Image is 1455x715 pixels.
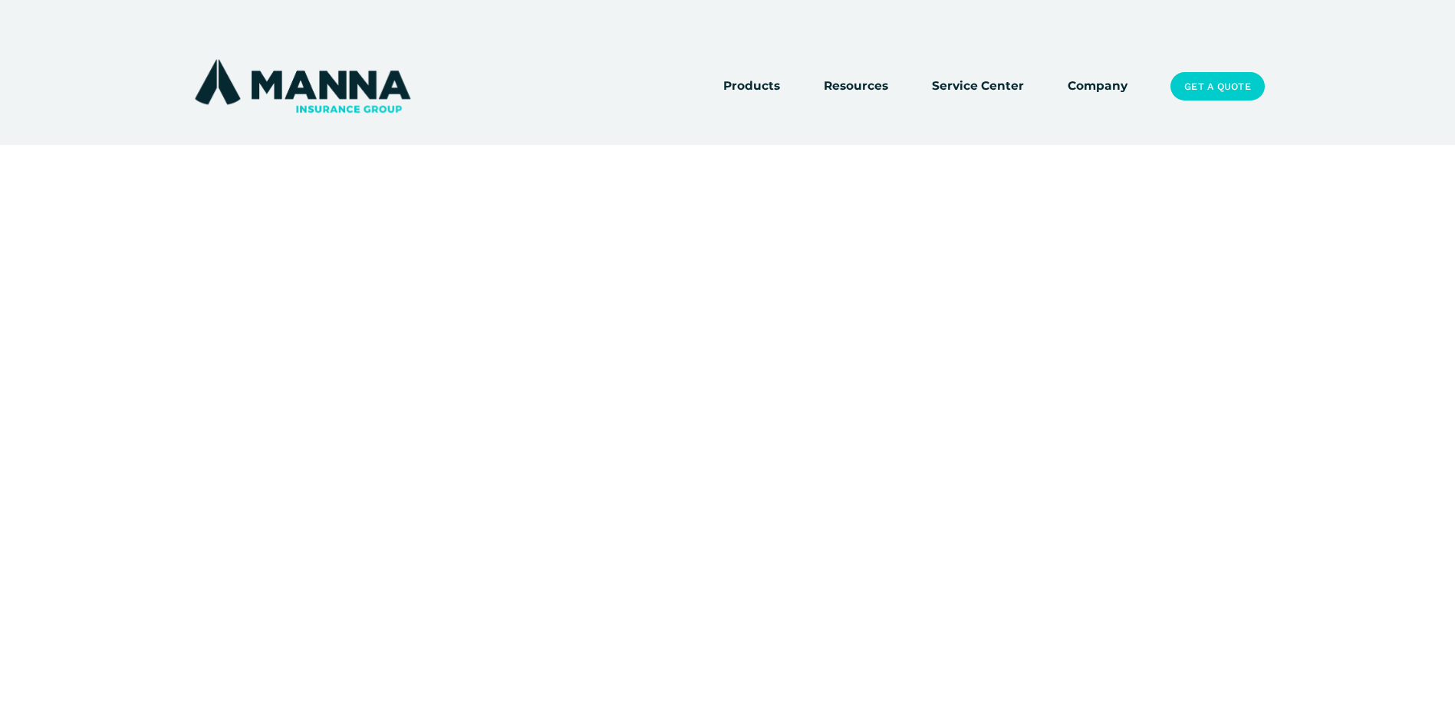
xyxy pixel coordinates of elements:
[824,75,888,97] a: folder dropdown
[824,77,888,96] span: Resources
[723,77,780,96] span: Products
[723,75,780,97] a: folder dropdown
[932,75,1024,97] a: Service Center
[191,56,414,116] img: Manna Insurance Group
[1170,72,1264,101] a: Get a Quote
[1068,75,1127,97] a: Company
